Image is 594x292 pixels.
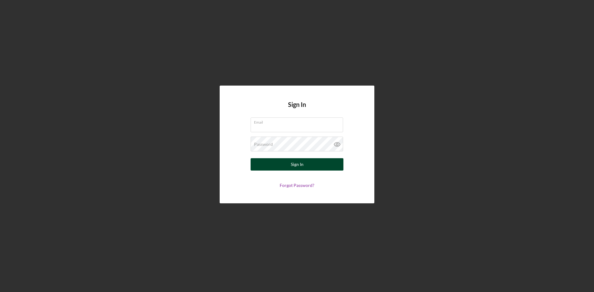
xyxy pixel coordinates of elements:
[251,158,343,171] button: Sign In
[254,118,343,125] label: Email
[280,183,314,188] a: Forgot Password?
[254,142,273,147] label: Password
[291,158,303,171] div: Sign In
[288,101,306,117] h4: Sign In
